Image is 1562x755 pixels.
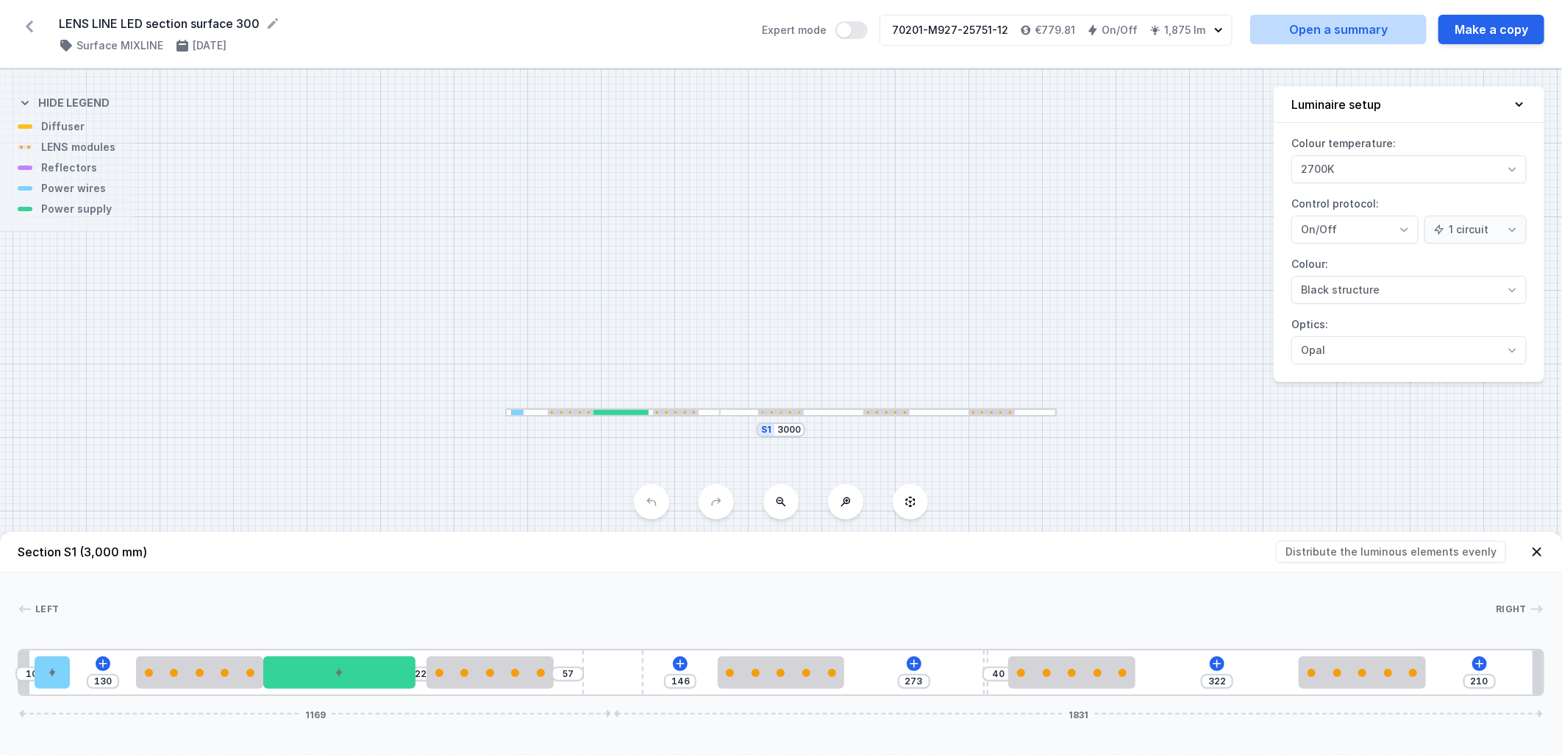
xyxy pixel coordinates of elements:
[835,21,868,39] button: Expert mode
[1291,276,1527,304] select: Colour:
[1291,155,1527,183] select: Colour temperature:
[263,656,416,689] div: ON/OFF Driver - up to 32W
[59,15,744,32] form: LENS LINE LED section surface 300
[136,656,263,689] div: 5 LENS module 250mm 54°
[1291,313,1527,364] label: Optics:
[79,545,147,559] span: (3,000 mm)
[1250,15,1427,44] a: Open a summary
[1424,216,1527,244] select: Control protocol:
[1063,709,1094,718] span: 1831
[1102,23,1138,38] h4: On/Off
[427,656,554,689] div: 5 LENS module 250mm 54°
[762,21,868,39] label: Expert mode
[1291,336,1527,364] select: Optics:
[35,603,59,615] span: Left
[880,15,1233,46] button: 70201-M927-25751-12€779.81On/Off1,875 lm
[35,656,70,689] div: Hole for power supply cable
[1291,216,1419,244] select: Control protocol:
[18,543,147,561] h4: Section S1
[76,38,163,53] h4: Surface MIXLINE
[1299,656,1426,689] div: 5 LENS module 250mm 54°
[193,38,227,53] h4: [DATE]
[1291,192,1527,244] label: Control protocol:
[18,84,110,119] button: Hide legend
[265,16,280,31] button: Rename project
[1291,132,1527,183] label: Colour temperature:
[38,96,110,110] h4: Hide legend
[1274,87,1544,123] button: Luminaire setup
[892,23,1008,38] div: 70201-M927-25751-12
[1291,96,1381,113] h4: Luminaire setup
[1291,252,1527,304] label: Colour:
[1008,656,1135,689] div: 5 LENS module 250mm 54°
[1164,23,1205,38] h4: 1,875 lm
[1035,23,1075,38] h4: €779.81
[718,656,845,689] div: 5 LENS module 250mm 54°
[777,424,801,436] input: Dimension [mm]
[1497,603,1527,615] span: Right
[1438,15,1544,44] button: Make a copy
[299,709,332,718] span: 1169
